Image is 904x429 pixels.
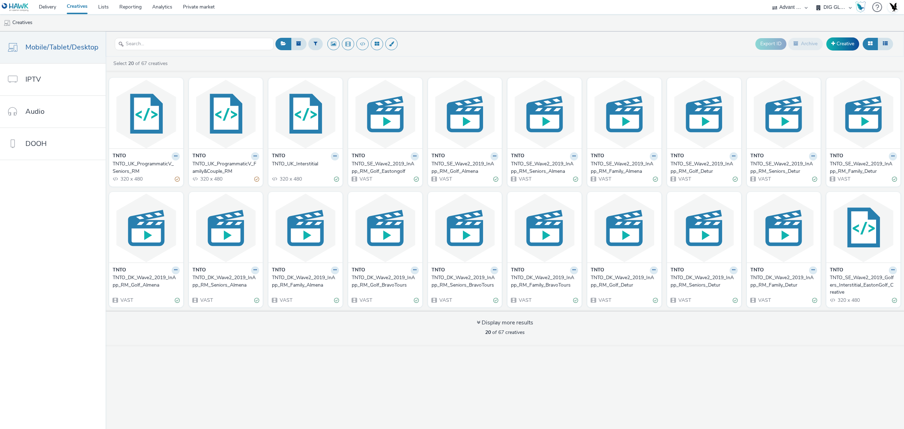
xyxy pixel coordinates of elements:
[432,160,499,175] a: TNTO_SE_Wave2_2019_InApp_RM_Golf_Almena
[2,3,29,12] img: undefined Logo
[878,38,893,50] button: Table
[352,274,416,289] div: TNTO_DK_Wave2_2019_InApp_RM_Golf_BravoTours
[671,274,735,289] div: TNTO_DK_Wave2_2019_InApp_RM_Seniors_Detur
[432,152,445,160] strong: TNTO
[191,194,261,263] img: TNTO_DK_Wave2_2019_InApp_RM_Seniors_Almena visual
[509,80,580,148] img: TNTO_SE_Wave2_2019_InApp_RM_Seniors_Almena visual
[175,176,180,183] div: Partially valid
[272,274,336,289] div: TNTO_DK_Wave2_2019_InApp_RM_Family_Almena
[485,329,491,336] strong: 20
[493,176,498,183] div: Valid
[272,160,339,168] a: TNTO_UK_Interstitial
[113,60,171,67] a: Select of 67 creatives
[755,38,786,49] button: Export ID
[272,274,339,289] a: TNTO_DK_Wave2_2019_InApp_RM_Family_Almena
[511,274,578,289] a: TNTO_DK_Wave2_2019_InApp_RM_Family_BravoTours
[671,274,738,289] a: TNTO_DK_Wave2_2019_InApp_RM_Seniors_Detur
[509,194,580,263] img: TNTO_DK_Wave2_2019_InApp_RM_Family_BravoTours visual
[272,160,336,168] div: TNTO_UK_Interstitial
[830,266,843,275] strong: TNTO
[830,274,894,296] div: TNTO_SE_Wave2_2019_Golfers_Interstitial_EastonGolf_Creative
[518,176,531,182] span: VAST
[591,160,655,175] div: TNTO_SE_Wave2_2019_InApp_RM_Family_Almena
[432,266,445,275] strong: TNTO
[113,266,126,275] strong: TNTO
[589,80,660,148] img: TNTO_SE_Wave2_2019_InApp_RM_Family_Almena visual
[477,319,533,327] div: Display more results
[750,274,815,289] div: TNTO_DK_Wave2_2019_InApp_RM_Family_Detur
[511,274,575,289] div: TNTO_DK_Wave2_2019_InApp_RM_Family_BravoTours
[733,176,738,183] div: Valid
[678,297,691,304] span: VAST
[830,160,897,175] a: TNTO_SE_Wave2_2019_InApp_RM_Family_Detur
[757,297,771,304] span: VAST
[352,160,416,175] div: TNTO_SE_Wave2_2019_InApp_RM_Golf_Eastongolf
[671,160,735,175] div: TNTO_SE_Wave2_2019_InApp_RM_Golf_Detur
[270,80,341,148] img: TNTO_UK_Interstitial visual
[855,1,866,13] img: Hawk Academy
[812,176,817,183] div: Valid
[192,152,206,160] strong: TNTO
[573,296,578,304] div: Valid
[598,297,611,304] span: VAST
[430,194,500,263] img: TNTO_DK_Wave2_2019_InApp_RM_Seniors_BravoTours visual
[678,176,691,182] span: VAST
[892,296,897,304] div: Valid
[113,274,177,289] div: TNTO_DK_Wave2_2019_InApp_RM_Golf_Almena
[352,274,419,289] a: TNTO_DK_Wave2_2019_InApp_RM_Golf_BravoTours
[352,160,419,175] a: TNTO_SE_Wave2_2019_InApp_RM_Golf_Eastongolf
[828,194,899,263] img: TNTO_SE_Wave2_2019_Golfers_Interstitial_EastonGolf_Creative visual
[591,266,604,275] strong: TNTO
[414,176,419,183] div: Valid
[4,19,11,27] img: mobile
[113,160,180,175] a: TNTO_UK_ProgrammaticV_Seniors_RM
[25,106,44,117] span: Audio
[591,274,655,289] div: TNTO_DK_Wave2_2019_InApp_RM_Golf_Detur
[485,329,525,336] span: of 67 creatives
[352,152,365,160] strong: TNTO
[669,80,739,148] img: TNTO_SE_Wave2_2019_InApp_RM_Golf_Detur visual
[750,274,817,289] a: TNTO_DK_Wave2_2019_InApp_RM_Family_Detur
[254,296,259,304] div: Valid
[573,176,578,183] div: Valid
[439,297,452,304] span: VAST
[757,176,771,182] span: VAST
[591,160,658,175] a: TNTO_SE_Wave2_2019_InApp_RM_Family_Almena
[192,274,257,289] div: TNTO_DK_Wave2_2019_InApp_RM_Seniors_Almena
[200,176,222,182] span: 320 x 480
[591,274,658,289] a: TNTO_DK_Wave2_2019_InApp_RM_Golf_Detur
[350,80,421,148] img: TNTO_SE_Wave2_2019_InApp_RM_Golf_Eastongolf visual
[352,266,365,275] strong: TNTO
[113,274,180,289] a: TNTO_DK_Wave2_2019_InApp_RM_Golf_Almena
[888,2,898,12] img: Account UK
[120,297,133,304] span: VAST
[113,152,126,160] strong: TNTO
[432,160,496,175] div: TNTO_SE_Wave2_2019_InApp_RM_Golf_Almena
[837,297,860,304] span: 320 x 480
[359,176,372,182] span: VAST
[113,160,177,175] div: TNTO_UK_ProgrammaticV_Seniors_RM
[192,266,206,275] strong: TNTO
[200,297,213,304] span: VAST
[830,152,843,160] strong: TNTO
[270,194,341,263] img: TNTO_DK_Wave2_2019_InApp_RM_Family_Almena visual
[128,60,134,67] strong: 20
[511,152,524,160] strong: TNTO
[750,266,764,275] strong: TNTO
[812,296,817,304] div: Valid
[511,160,575,175] div: TNTO_SE_Wave2_2019_InApp_RM_Seniors_Almena
[432,274,499,289] a: TNTO_DK_Wave2_2019_InApp_RM_Seniors_BravoTours
[120,176,143,182] span: 320 x 480
[279,176,302,182] span: 320 x 480
[191,80,261,148] img: TNTO_UK_ProgrammaticV_Family&Couple_RM visual
[830,274,897,296] a: TNTO_SE_Wave2_2019_Golfers_Interstitial_EastonGolf_Creative
[25,74,41,84] span: IPTV
[750,160,817,175] a: TNTO_SE_Wave2_2019_InApp_RM_Seniors_Detur
[750,152,764,160] strong: TNTO
[750,160,815,175] div: TNTO_SE_Wave2_2019_InApp_RM_Seniors_Detur
[749,80,819,148] img: TNTO_SE_Wave2_2019_InApp_RM_Seniors_Detur visual
[591,152,604,160] strong: TNTO
[518,297,531,304] span: VAST
[334,296,339,304] div: Valid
